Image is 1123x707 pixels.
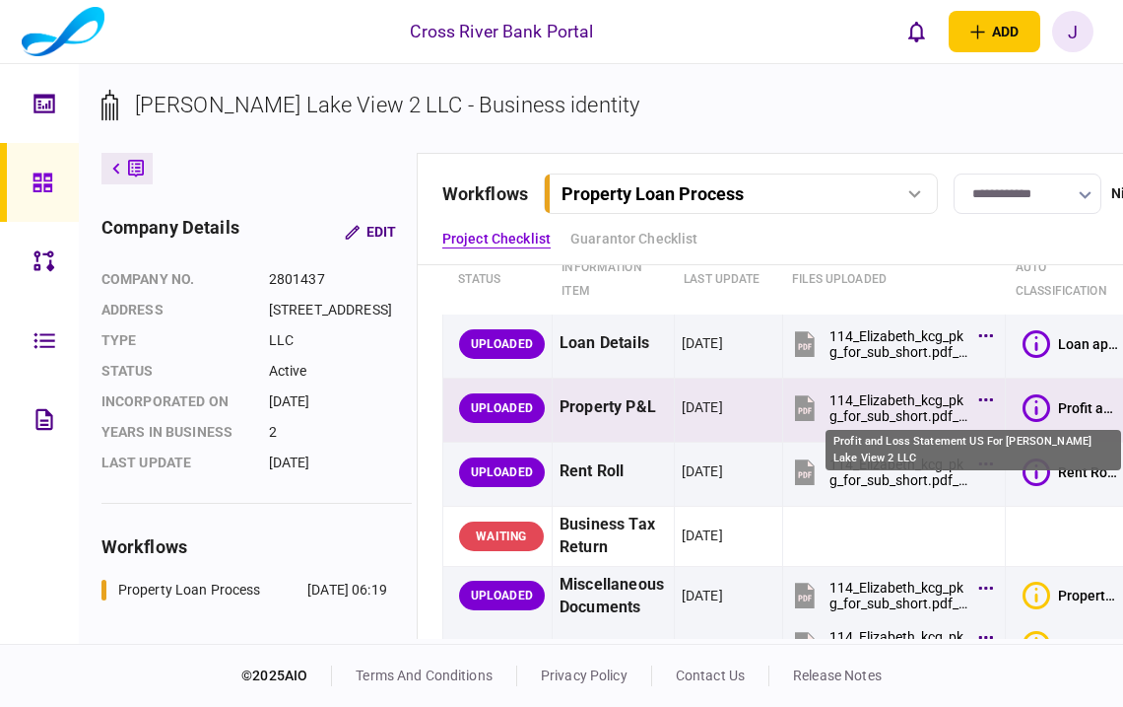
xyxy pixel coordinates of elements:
[269,300,412,320] div: [STREET_ADDRESS]
[826,430,1121,470] div: Profit and Loss Statement US For [PERSON_NAME] Lake View 2 LLC
[356,668,493,683] a: terms and conditions
[459,458,545,487] div: UPLOADED
[1058,336,1120,352] div: Loan application For Elizabeth Lake View 2 LLC
[782,246,1006,315] th: Files uploaded
[790,623,989,668] button: 114_Elizabeth_kcg_pkg_for_sub_short.pdf_Lodzia_Rotex,LTD_Gli_Holdings,_LLC_18cc1cafbd20bfa3 (7 - ...
[895,11,937,52] button: open notifications list
[682,526,723,545] div: [DATE]
[682,397,723,417] div: [DATE]
[269,422,412,443] div: 2
[329,214,412,249] button: Edit
[101,422,249,443] div: years in business
[1023,631,1120,659] button: Bad qualityProperty Photos
[1058,588,1120,603] div: Property Description For Elizabeth Lake View 2 LLC
[1023,394,1120,422] button: Profit and Loss Statement US For Elizabeth Lake View 2 LLC
[682,461,723,481] div: [DATE]
[552,246,674,315] th: Information item
[570,229,698,249] a: Guarantor Checklist
[561,183,744,204] div: Property Loan Process
[269,453,412,473] div: [DATE]
[1023,631,1050,659] div: Bad quality
[560,450,667,494] div: Rent Roll
[829,328,969,360] div: 114_Elizabeth_kcg_pkg_for_sub_short.pdf_Lodzia_Rotex,LTD_Gli_Holdings,_LLC_18cc1cafbd20bfa3 - Loa...
[541,668,628,683] a: privacy policy
[459,329,545,359] div: UPLOADED
[829,629,969,661] div: 114_Elizabeth_kcg_pkg_for_sub_short.pdf_Lodzia_Rotex,LTD_Gli_Holdings,_LLC_18cc1cafbd20bfa3 (7 - ...
[410,19,593,44] div: Cross River Bank Portal
[560,321,667,366] div: Loan Details
[560,386,667,430] div: Property P&L
[101,330,249,351] div: Type
[829,392,969,424] div: 114_Elizabeth_kcg_pkg_for_sub_short.pdf_Lodzia_Rotex,LTD_Gli_Holdings,_LLC_18cc1cafbd20bfa3 - Pro...
[459,581,545,610] div: UPLOADED
[1023,582,1050,609] div: Bad quality
[560,574,667,619] div: Miscellaneous Documents
[544,174,938,214] button: Property Loan Process
[676,668,745,683] a: contact us
[101,580,387,601] a: Property Loan Process[DATE] 06:19
[674,246,782,315] th: last update
[790,450,989,494] button: 114_Elizabeth_kcg_pkg_for_sub_short.pdf_Lodzia_Rotex,LTD_Gli_Holdings,_LLC_18cc1cafbd20bfa3 (4 - ...
[442,229,551,249] a: Project Checklist
[101,269,249,290] div: company no.
[118,580,261,601] div: Property Loan Process
[307,580,387,601] div: [DATE] 06:19
[1052,11,1093,52] button: J
[101,300,249,320] div: address
[101,361,249,382] div: status
[682,586,723,605] div: [DATE]
[793,668,882,683] a: release notes
[1023,330,1120,358] button: Loan application For Elizabeth Lake View 2 LLC
[135,89,639,121] div: [PERSON_NAME] Lake View 2 LLC - Business identity
[101,391,249,412] div: incorporated on
[442,246,552,315] th: status
[442,180,528,207] div: workflows
[269,391,412,412] div: [DATE]
[101,453,249,473] div: last update
[949,11,1040,52] button: open adding identity options
[459,522,544,551] div: WAITING
[22,7,104,56] img: client company logo
[269,361,412,382] div: Active
[1058,400,1120,416] div: Profit and Loss Statement US For Elizabeth Lake View 2 LLC
[1023,459,1120,486] button: Rent Roll For Elizabeth Lake View 2 LLC
[1023,582,1120,609] button: Bad qualityProperty Description For Elizabeth Lake View 2 LLC
[269,330,412,351] div: LLC
[790,321,989,366] button: 114_Elizabeth_kcg_pkg_for_sub_short.pdf_Lodzia_Rotex,LTD_Gli_Holdings,_LLC_18cc1cafbd20bfa3 - Loa...
[269,269,412,290] div: 2801437
[790,574,989,618] button: 114_Elizabeth_kcg_pkg_for_sub_short.pdf_Lodzia_Rotex,LTD_Gli_Holdings,_LLC_18cc1cafbd20bfa3 (2).pdf
[459,393,545,423] div: UPLOADED
[829,580,969,611] div: 114_Elizabeth_kcg_pkg_for_sub_short.pdf_Lodzia_Rotex,LTD_Gli_Holdings,_LLC_18cc1cafbd20bfa3 (2).pdf
[101,214,239,249] div: company details
[560,514,667,559] div: Business Tax Return
[241,666,332,686] div: © 2025 AIO
[790,386,989,430] button: 114_Elizabeth_kcg_pkg_for_sub_short.pdf_Lodzia_Rotex,LTD_Gli_Holdings,_LLC_18cc1cafbd20bfa3 - Pro...
[682,333,723,353] div: [DATE]
[101,533,412,560] div: workflows
[1058,637,1120,653] div: Property Photos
